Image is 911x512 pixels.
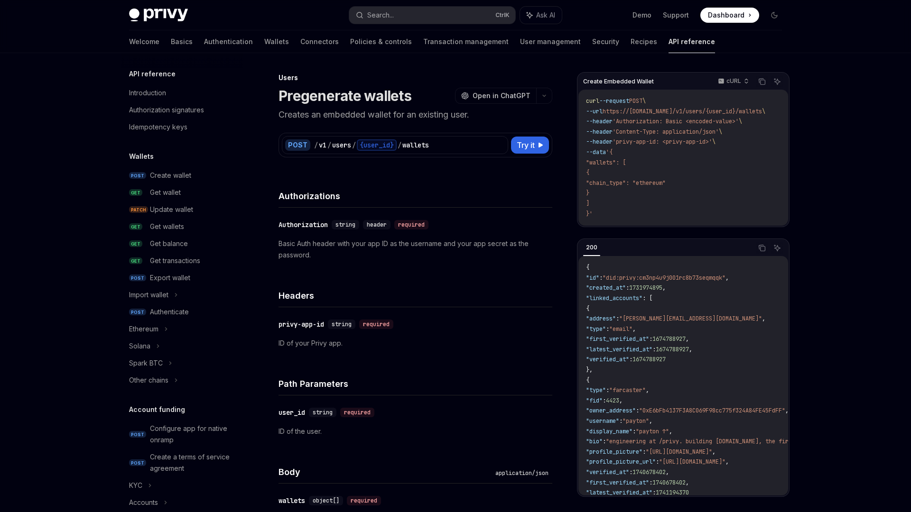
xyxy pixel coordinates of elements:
[349,7,515,24] button: Search...CtrlK
[402,140,429,150] div: wallets
[129,9,188,22] img: dark logo
[649,335,652,343] span: :
[495,11,510,19] span: Ctrl K
[121,252,243,269] a: GETGet transactions
[357,139,397,151] div: {user_id}
[613,138,712,146] span: 'privy-app-id: <privy-app-id>'
[129,172,146,179] span: POST
[279,377,552,390] h4: Path Parameters
[279,289,552,302] h4: Headers
[656,346,689,353] span: 1674788927
[652,346,656,353] span: :
[649,417,652,425] span: ,
[536,10,555,20] span: Ask AI
[586,169,589,176] span: {
[613,118,739,125] span: 'Authorization: Basic <encoded-value>'
[603,438,606,445] span: :
[335,221,355,229] span: string
[121,218,243,235] a: GETGet wallets
[586,97,599,105] span: curl
[646,386,649,394] span: ,
[511,137,549,154] button: Try it
[700,8,759,23] a: Dashboard
[150,272,190,283] div: Export wallet
[150,187,181,198] div: Get wallet
[586,335,649,343] span: "first_verified_at"
[129,459,146,466] span: POST
[631,30,657,53] a: Recipes
[616,315,619,322] span: :
[586,346,652,353] span: "latest_verified_at"
[666,468,669,476] span: ,
[586,315,616,322] span: "address"
[586,189,589,197] span: }
[279,73,552,82] div: Users
[632,10,651,20] a: Demo
[663,10,689,20] a: Support
[279,108,552,121] p: Creates an embedded wallet for an existing user.
[642,294,652,302] span: : [
[121,101,243,119] a: Authorization signatures
[279,190,552,202] h4: Authorizations
[285,139,310,151] div: POST
[719,128,722,136] span: \
[652,489,656,496] span: :
[455,88,536,104] button: Open in ChatGPT
[313,497,339,504] span: object[]
[739,118,742,125] span: \
[121,235,243,252] a: GETGet balance
[619,315,762,322] span: "[PERSON_NAME][EMAIL_ADDRESS][DOMAIN_NAME]"
[350,30,412,53] a: Policies & controls
[632,428,636,435] span: :
[586,179,666,187] span: "chain_type": "ethereum"
[129,431,146,438] span: POST
[725,458,729,466] span: ,
[129,30,159,53] a: Welcome
[609,325,632,333] span: "email"
[636,428,669,435] span: "payton ↑"
[129,340,150,352] div: Solana
[756,75,768,88] button: Copy the contents from the code block
[129,480,142,491] div: KYC
[771,242,783,254] button: Ask AI
[121,184,243,201] a: GETGet wallet
[619,397,623,404] span: ,
[771,75,783,88] button: Ask AI
[279,466,492,478] h4: Body
[279,408,305,417] div: user_id
[708,10,744,20] span: Dashboard
[586,438,603,445] span: "bio"
[586,397,603,404] span: "fid"
[129,309,146,316] span: POST
[756,242,768,254] button: Copy the contents from the code block
[394,220,428,229] div: required
[150,204,193,215] div: Update wallet
[492,468,552,478] div: application/json
[150,255,200,266] div: Get transactions
[636,407,639,414] span: :
[599,274,603,282] span: :
[150,306,189,318] div: Authenticate
[129,121,187,133] div: Idempotency keys
[726,77,741,85] p: cURL
[586,138,613,146] span: --header
[586,489,652,496] span: "latest_verified_at"
[129,257,142,265] span: GET
[639,407,785,414] span: "0xE6bFb4137F3A8C069F98cc775f324A84FE45FdFF"
[129,497,158,508] div: Accounts
[762,108,765,115] span: \
[332,140,351,150] div: users
[586,108,603,115] span: --url
[367,9,394,21] div: Search...
[129,189,142,196] span: GET
[767,8,782,23] button: Toggle dark mode
[689,346,692,353] span: ,
[129,240,142,247] span: GET
[586,274,599,282] span: "id"
[586,325,606,333] span: "type"
[398,140,401,150] div: /
[613,128,719,136] span: 'Content-Type: application/json'
[129,206,148,213] span: PATCH
[586,305,589,312] span: {
[712,448,716,456] span: ,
